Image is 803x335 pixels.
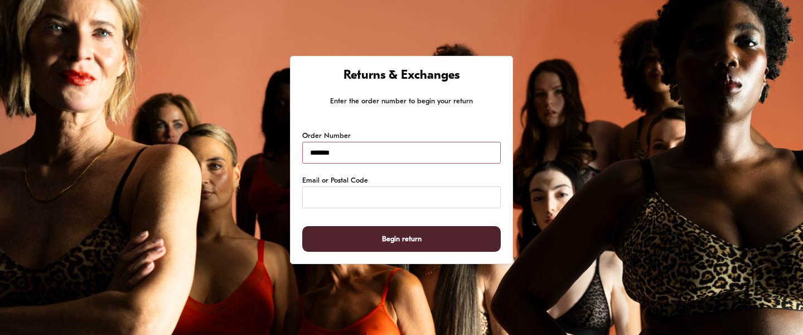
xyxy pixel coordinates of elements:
[302,175,368,186] label: Email or Postal Code
[302,226,501,252] button: Begin return
[382,227,422,252] span: Begin return
[302,95,501,107] p: Enter the order number to begin your return
[302,131,351,142] label: Order Number
[302,68,501,84] h1: Returns & Exchanges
